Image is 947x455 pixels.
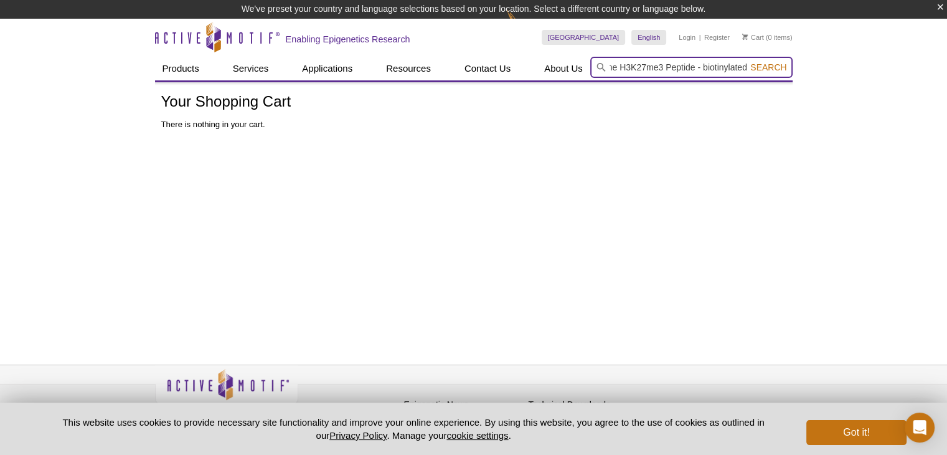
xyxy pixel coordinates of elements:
li: | [699,30,701,45]
input: Keyword, Cat. No. [590,57,793,78]
a: Cart [742,33,764,42]
button: Got it! [806,420,906,445]
a: Register [704,33,730,42]
a: Privacy Policy [329,430,387,441]
a: Privacy Policy [304,398,353,416]
a: Resources [379,57,438,80]
a: Login [679,33,695,42]
p: This website uses cookies to provide necessary site functionality and improve your online experie... [41,416,786,442]
p: There is nothing in your cart. [161,119,786,130]
div: Open Intercom Messenger [905,413,935,443]
a: Applications [294,57,360,80]
h4: Epigenetic News [404,400,522,410]
a: [GEOGRAPHIC_DATA] [542,30,626,45]
h4: Technical Downloads [529,400,647,410]
h2: Enabling Epigenetics Research [286,34,410,45]
a: Products [155,57,207,80]
button: cookie settings [446,430,508,441]
a: About Us [537,57,590,80]
span: Search [750,62,786,72]
table: Click to Verify - This site chose Symantec SSL for secure e-commerce and confidential communicati... [653,387,747,414]
img: Your Cart [742,34,748,40]
img: Change Here [507,9,540,39]
a: Contact Us [457,57,518,80]
a: Services [225,57,276,80]
a: English [631,30,666,45]
img: Active Motif, [155,365,298,416]
li: (0 items) [742,30,793,45]
h1: Your Shopping Cart [161,93,786,112]
button: Search [747,62,790,73]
